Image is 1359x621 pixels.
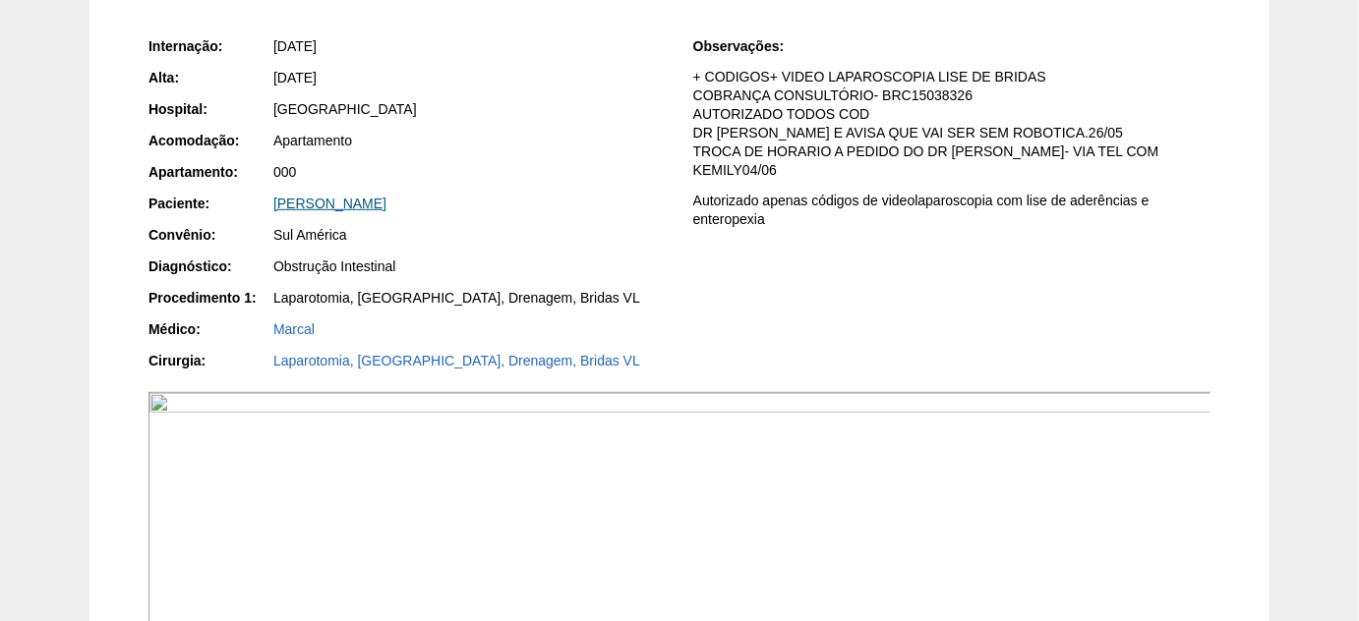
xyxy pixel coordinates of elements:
[148,162,271,182] div: Apartamento:
[148,351,271,370] div: Cirurgia:
[273,99,666,119] div: [GEOGRAPHIC_DATA]
[148,319,271,339] div: Médico:
[693,68,1211,179] p: + CODIGOS+ VIDEO LAPAROSCOPIA LISE DE BRIDAS COBRANÇA CONSULTÓRIO- BRC15038326 AUTORIZADO TODOS C...
[273,256,666,276] div: Obstrução Intestinal
[273,38,317,54] span: [DATE]
[148,68,271,87] div: Alta:
[693,192,1211,229] p: Autorizado apenas códigos de videolaparoscopia com lise de aderências e enteropexia
[148,288,271,308] div: Procedimento 1:
[148,256,271,276] div: Diagnóstico:
[273,225,666,245] div: Sul América
[273,321,315,337] a: Marcal
[273,131,666,150] div: Apartamento
[148,99,271,119] div: Hospital:
[273,162,666,182] div: 000
[273,353,640,368] a: Laparotomia, [GEOGRAPHIC_DATA], Drenagem, Bridas VL
[273,288,666,308] div: Laparotomia, [GEOGRAPHIC_DATA], Drenagem, Bridas VL
[273,70,317,85] span: [DATE]
[148,131,271,150] div: Acomodação:
[148,36,271,56] div: Internação:
[148,225,271,245] div: Convênio:
[148,194,271,213] div: Paciente:
[273,196,386,211] a: [PERSON_NAME]
[693,36,816,56] div: Observações:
